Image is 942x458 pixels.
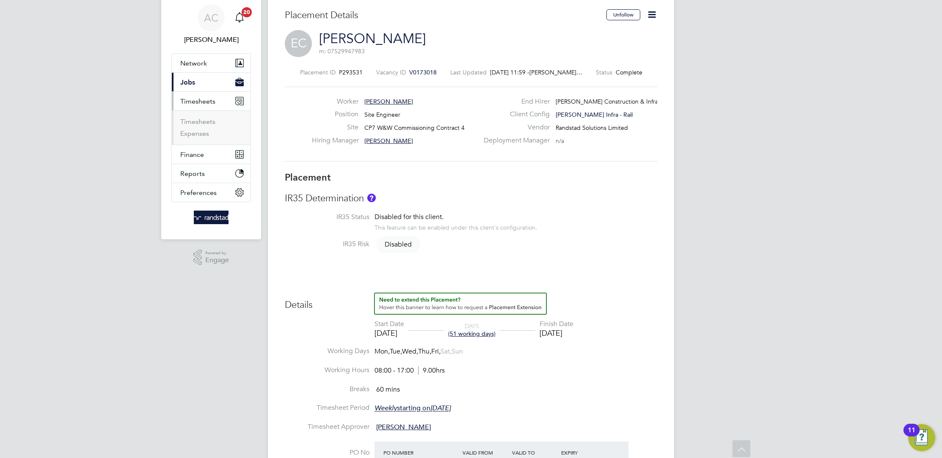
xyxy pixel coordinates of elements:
[540,320,573,329] div: Finish Date
[596,69,612,76] label: Status
[908,424,935,451] button: Open Resource Center, 11 new notifications
[375,320,404,329] div: Start Date
[171,211,251,224] a: Go to home page
[556,98,669,105] span: [PERSON_NAME] Construction & Infrast…
[364,111,400,118] span: Site Engineer
[444,322,500,337] div: DAYS
[339,69,363,76] span: P293531
[204,12,218,23] span: AC
[556,111,633,118] span: [PERSON_NAME] Infra - Rail
[529,69,582,76] span: [PERSON_NAME]…
[430,404,451,413] em: [DATE]
[450,69,487,76] label: Last Updated
[285,403,369,412] label: Timesheet Period
[441,347,452,356] span: Sat,
[285,347,369,356] label: Working Days
[285,240,369,249] label: IR35 Risk
[540,328,573,338] div: [DATE]
[172,92,251,110] button: Timesheets
[180,151,204,159] span: Finance
[606,9,640,20] button: Unfollow
[409,69,437,76] span: V0173018
[180,118,215,126] a: Timesheets
[490,69,529,76] span: [DATE] 11:59 -
[374,293,547,315] button: How to extend a Placement?
[616,69,642,76] span: Complete
[285,366,369,375] label: Working Hours
[319,30,426,47] a: [PERSON_NAME]
[376,423,431,431] span: [PERSON_NAME]
[172,145,251,164] button: Finance
[171,4,251,45] a: AC[PERSON_NAME]
[556,137,564,145] span: n/a
[479,136,550,145] label: Deployment Manager
[285,30,312,57] span: EC
[376,236,420,253] span: Disabled
[180,59,207,67] span: Network
[375,328,404,338] div: [DATE]
[193,250,229,266] a: Powered byEngage
[180,78,195,86] span: Jobs
[452,347,463,356] span: Sun
[418,347,431,356] span: Thu,
[312,136,358,145] label: Hiring Manager
[375,222,537,231] div: This feature can be enabled under this client's configuration.
[418,366,445,375] span: 9.00hrs
[205,250,229,257] span: Powered by
[285,213,369,222] label: IR35 Status
[376,385,400,394] span: 60 mins
[479,97,550,106] label: End Hirer
[285,422,369,431] label: Timesheet Approver
[194,211,229,224] img: randstad-logo-retina.png
[172,54,251,72] button: Network
[285,172,331,183] b: Placement
[285,385,369,394] label: Breaks
[172,164,251,183] button: Reports
[376,69,406,76] label: Vacancy ID
[205,257,229,264] span: Engage
[285,9,600,22] h3: Placement Details
[479,123,550,132] label: Vendor
[431,347,441,356] span: Fri,
[402,347,418,356] span: Wed,
[180,170,205,178] span: Reports
[300,69,336,76] label: Placement ID
[556,124,628,132] span: Randstad Solutions Limited
[375,404,451,413] span: starting on
[285,192,657,205] h3: IR35 Determination
[364,124,465,132] span: CP7 W&W Commissioning Contract 4
[375,404,397,413] em: Weekly
[231,4,248,31] a: 20
[312,110,358,119] label: Position
[448,330,496,337] span: (51 working days)
[312,123,358,132] label: Site
[171,35,251,45] span: Audwin Cheung
[375,347,390,356] span: Mon,
[172,73,251,91] button: Jobs
[242,7,252,17] span: 20
[180,189,217,197] span: Preferences
[367,194,376,202] button: About IR35
[390,347,402,356] span: Tue,
[375,366,445,375] div: 08:00 - 17:00
[312,97,358,106] label: Worker
[180,97,215,105] span: Timesheets
[364,137,413,145] span: [PERSON_NAME]
[285,293,657,311] h3: Details
[375,213,443,221] span: Disabled for this client.
[172,110,251,145] div: Timesheets
[285,448,369,457] label: PO No
[908,430,915,441] div: 11
[479,110,550,119] label: Client Config
[180,129,209,137] a: Expenses
[319,47,365,55] span: m: 07529947983
[364,98,413,105] span: [PERSON_NAME]
[172,183,251,202] button: Preferences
